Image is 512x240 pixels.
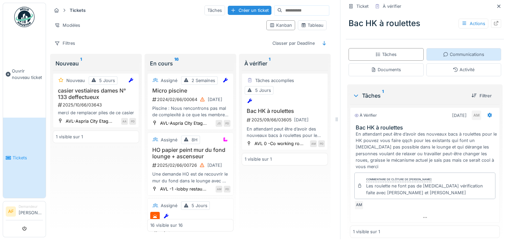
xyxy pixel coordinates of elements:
div: Une demande HO est de recouvrir le mur du fond dans le lounge avec du papier peint vert comme on ... [150,171,230,184]
div: 1 visible sur 1 [353,228,380,235]
div: 1 visible sur 1 [245,156,272,162]
div: Tableau [301,22,324,28]
div: AM [354,200,364,210]
strong: Tickets [67,7,88,14]
div: [DATE] [294,117,309,123]
div: Activité [453,66,474,73]
div: Créer un ticket [228,6,271,15]
div: AM [310,140,317,147]
sup: 1 [80,59,82,67]
div: 1 visible sur 1 [56,134,83,140]
div: PD [129,118,136,125]
div: AM [216,186,222,193]
div: [DATE] [207,162,222,168]
div: 8H [192,137,198,143]
div: JS [216,120,222,127]
div: En attendant peut être d’avoir des nouveaux bacs à roulettes pour le HK pouvez vous faire qqch po... [356,131,497,170]
div: Nouveau [66,77,85,84]
div: 2024/02/66/00064 [152,95,230,104]
div: Tâches [353,92,466,100]
div: 2025/02/66/00726 [152,161,230,169]
div: Filtrer [469,91,494,100]
div: Tâches [204,5,225,15]
h3: Bac HK à roulettes [245,108,325,114]
div: Actions [459,19,488,28]
sup: 16 [174,59,179,67]
div: Documents [371,66,401,73]
div: À vérifier [383,3,401,9]
a: AF Demandeur[PERSON_NAME] [6,204,43,220]
img: Badge_color-CXgf-gQk.svg [14,7,35,27]
div: [DATE] [208,96,222,103]
div: PD [224,120,230,127]
div: Commentaire de clôture de [PERSON_NAME] [366,177,431,182]
h3: HO papier peint mur du fond lounge + ascenseur [150,147,230,160]
div: Bac HK à roulettes [346,15,504,32]
div: 2025/09/66/03605 [246,116,325,124]
div: Nouveau [55,59,136,67]
div: PD [318,140,325,147]
div: À vérifier [244,59,325,67]
li: AF [6,206,16,217]
div: 5 Jours [99,77,115,84]
div: 5 Jours [255,87,271,94]
div: [DATE] [452,112,467,119]
sup: 1 [269,59,270,67]
div: Assigné [161,137,177,143]
div: Tâches accomplies [255,77,294,84]
div: merci de remplacer piles de ce casier [56,109,136,116]
div: AVL-Aspria City Etag... [66,118,112,124]
div: AA [121,118,128,125]
div: AVL 0 -Co working ro... [254,140,304,147]
div: 5 Jours [192,202,207,209]
div: AM [472,111,481,120]
a: Ouvrir nouveau ticket [3,31,46,118]
div: Ticket [356,3,369,9]
div: 2025/10/66/03643 [57,102,136,108]
div: Piscine : Nous rencontrons pas mal de complexité à ce que les membres quittent le club à l'heure ... [150,105,230,118]
div: Communications [443,51,484,58]
div: Assigné [161,77,177,84]
div: Kanban [269,22,292,28]
sup: 1 [382,92,384,100]
div: PD [224,186,230,193]
div: AVL-Aspria City Etag... [160,120,207,126]
div: 2 Semaines [192,77,215,84]
div: Demandeur [19,204,43,209]
div: Modèles [51,20,83,30]
h3: Micro piscine [150,87,230,94]
div: Filtres [51,38,78,48]
div: Les roulette ne font pas de [MEDICAL_DATA] vérification faite avec [PERSON_NAME] et [PERSON_NAME] [366,183,492,196]
div: À vérifier [354,113,377,118]
div: Assigné [161,202,177,209]
a: Tickets [3,118,46,198]
h3: Bac HK à roulettes [356,124,497,131]
span: Tickets [13,155,43,161]
div: En attendant peut être d’avoir des nouveaux bacs à roulettes pour le HK pouvez vous faire qqch po... [245,126,325,139]
div: Tâches [375,51,397,58]
div: En cours [150,59,231,67]
h3: casier vestiaires dames N° 133 deffectueux [56,87,136,100]
span: Ouvrir nouveau ticket [12,68,43,81]
li: [PERSON_NAME] [19,204,43,219]
div: AVL -1 -lobby restau... [160,186,206,192]
div: 16 visible sur 16 [150,222,183,229]
div: Classer par Deadline [269,38,318,48]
